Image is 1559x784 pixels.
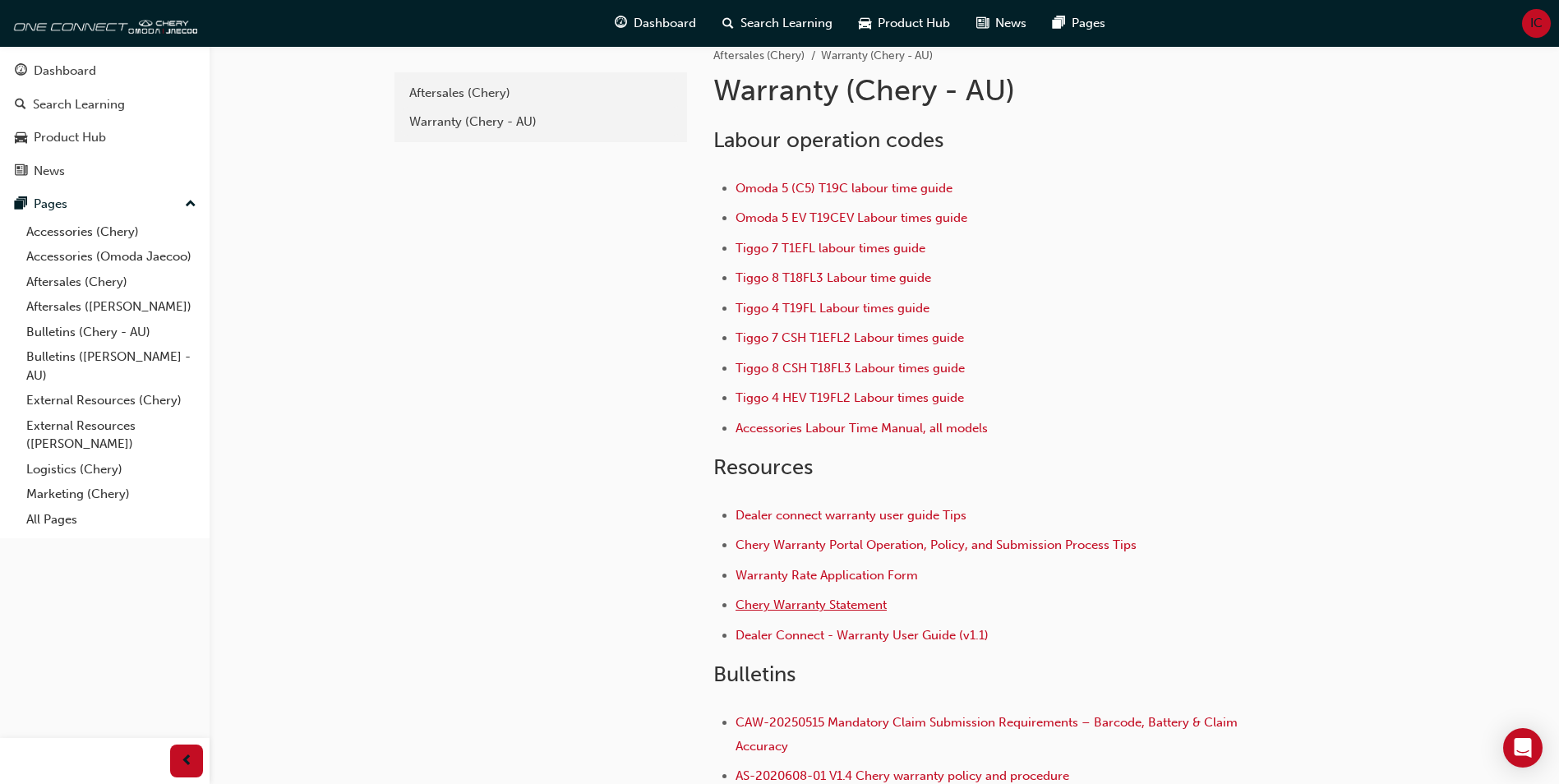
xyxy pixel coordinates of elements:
span: IC [1530,14,1543,33]
a: Accessories Labour Time Manual, all models [736,421,988,436]
button: IC [1522,9,1551,38]
a: Tiggo 4 T19FL Labour times guide [736,301,929,316]
a: All Pages [20,507,203,533]
a: pages-iconPages [1040,7,1119,40]
a: Chery Warranty Statement [736,597,887,612]
div: Warranty (Chery - AU) [409,113,672,131]
span: guage-icon [615,13,627,34]
span: Bulletins [713,662,796,687]
a: Warranty (Chery - AU) [401,108,680,136]
a: Warranty Rate Application Form [736,568,918,583]
span: news-icon [976,13,989,34]
a: Dealer Connect - Warranty User Guide (v1.1) [736,628,989,643]
a: External Resources (Chery) [20,388,203,413]
a: External Resources ([PERSON_NAME]) [20,413,203,457]
a: Dealer connect warranty user guide Tips [736,508,966,523]
span: Resources [713,454,813,480]
a: Marketing (Chery) [20,482,203,507]
a: Omoda 5 (C5) T19C labour time guide [736,181,952,196]
a: AS-2020608-01 V1.4 Chery warranty policy and procedure [736,768,1069,783]
div: Aftersales (Chery) [409,84,672,103]
a: Chery Warranty Portal Operation, Policy, and Submission Process Tips [736,537,1137,552]
a: Bulletins (Chery - AU) [20,320,203,345]
span: car-icon [859,13,871,34]
div: Product Hub [34,128,106,147]
div: Search Learning [33,95,125,114]
span: News [995,14,1026,33]
a: CAW-20250515 Mandatory Claim Submission Requirements – Barcode, Battery & Claim Accuracy [736,715,1241,754]
a: Accessories (Omoda Jaecoo) [20,244,203,270]
span: car-icon [15,131,27,145]
div: News [34,162,65,181]
a: Product Hub [7,122,203,153]
button: Pages [7,189,203,219]
a: search-iconSearch Learning [709,7,846,40]
div: Pages [34,195,67,214]
a: Tiggo 8 CSH T18FL3 Labour times guide [736,361,965,376]
a: Aftersales (Chery) [713,48,805,62]
span: pages-icon [1053,13,1065,34]
a: Dashboard [7,56,203,86]
span: pages-icon [15,197,27,212]
span: Labour operation codes [713,127,943,153]
a: Accessories (Chery) [20,219,203,245]
span: guage-icon [15,64,27,79]
span: up-icon [185,194,196,215]
a: Aftersales ([PERSON_NAME]) [20,294,203,320]
button: DashboardSearch LearningProduct HubNews [7,53,203,189]
span: news-icon [15,164,27,179]
a: News [7,156,203,187]
a: Tiggo 7 T1EFL labour times guide [736,241,925,256]
span: prev-icon [181,751,193,772]
span: search-icon [15,98,26,113]
a: car-iconProduct Hub [846,7,963,40]
h1: Warranty (Chery - AU) [713,72,1252,108]
span: Dashboard [634,14,696,33]
a: Search Learning [7,90,203,120]
a: Logistics (Chery) [20,457,203,482]
a: news-iconNews [963,7,1040,40]
span: search-icon [722,13,734,34]
span: Search Learning [740,14,833,33]
a: Aftersales (Chery) [20,270,203,295]
span: Product Hub [878,14,950,33]
a: Omoda 5 EV T19CEV Labour times guide [736,210,967,225]
a: Bulletins ([PERSON_NAME] - AU) [20,344,203,388]
a: Aftersales (Chery) [401,79,680,108]
a: Tiggo 4 HEV T19FL2 Labour times guide [736,390,964,405]
img: oneconnect [8,7,197,39]
a: Tiggo 8 T18FL3 Labour time guide [736,270,931,285]
a: Tiggo 7 CSH T1EFL2 Labour times guide [736,330,964,345]
a: guage-iconDashboard [602,7,709,40]
span: Pages [1072,14,1105,33]
div: Dashboard [34,62,96,81]
div: Open Intercom Messenger [1503,728,1543,768]
li: Warranty (Chery - AU) [821,47,933,66]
